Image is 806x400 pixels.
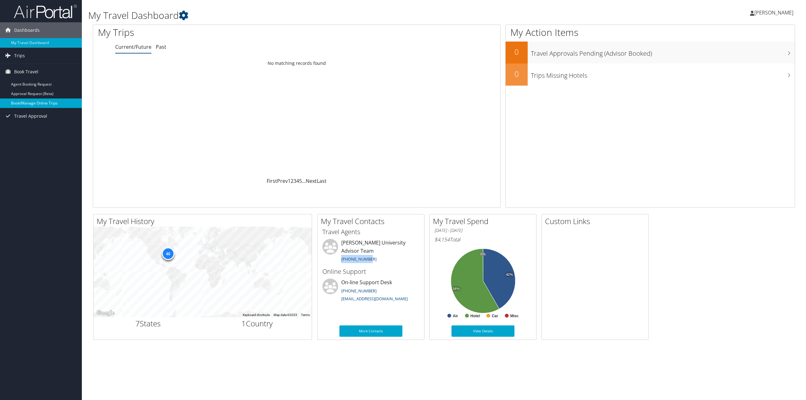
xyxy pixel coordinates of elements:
h2: My Travel Spend [433,216,536,227]
text: Car [492,314,498,318]
a: [PHONE_NUMBER] [341,256,377,262]
h1: My Travel Dashboard [88,9,563,22]
a: Last [317,177,326,184]
a: 0Trips Missing Hotels [506,64,795,86]
a: 5 [299,177,302,184]
a: Prev [277,177,288,184]
a: [PHONE_NUMBER] [341,288,377,294]
a: Past [156,43,166,50]
span: Dashboards [14,22,40,38]
h6: Total [434,236,531,243]
h2: Country [207,318,307,329]
span: Trips [14,48,25,64]
a: 4 [296,177,299,184]
a: First [267,177,277,184]
h1: My Trips [98,26,326,39]
a: 1 [288,177,291,184]
span: 7 [135,318,140,329]
div: 40 [162,247,174,260]
a: 0Travel Approvals Pending (Advisor Booked) [506,42,795,64]
li: On-line Support Desk [319,279,423,304]
span: Travel Approval [14,108,47,124]
h2: My Travel Contacts [321,216,424,227]
button: Keyboard shortcuts [243,313,270,317]
text: Misc [510,314,519,318]
h2: 0 [506,69,528,79]
h3: Trips Missing Hotels [531,68,795,80]
a: Open this area in Google Maps (opens a new window) [95,309,116,317]
h6: [DATE] - [DATE] [434,228,531,234]
h2: 0 [506,47,528,57]
tspan: 58% [453,287,460,291]
span: Map data ©2025 [274,313,297,317]
h3: Online Support [322,267,419,276]
a: Current/Future [115,43,151,50]
h2: My Travel History [97,216,312,227]
tspan: 42% [506,273,513,277]
h3: Travel Approvals Pending (Advisor Booked) [531,46,795,58]
a: View Details [451,325,514,337]
text: Hotel [470,314,480,318]
span: 1 [241,318,246,329]
text: Air [453,314,458,318]
a: [EMAIL_ADDRESS][DOMAIN_NAME] [341,296,408,301]
img: airportal-logo.png [14,4,77,19]
li: [PERSON_NAME] University Advisor Team [319,239,423,265]
h1: My Action Items [506,26,795,39]
span: [PERSON_NAME] [754,9,793,16]
a: Terms (opens in new tab) [301,313,310,317]
span: $4,154 [434,236,450,243]
h3: Travel Agents [322,228,419,236]
h2: States [98,318,198,329]
h2: Custom Links [545,216,648,227]
tspan: 0% [480,252,485,256]
span: … [302,177,306,184]
a: More Contacts [339,325,402,337]
a: 3 [293,177,296,184]
a: 2 [291,177,293,184]
span: Book Travel [14,64,38,80]
a: Next [306,177,317,184]
a: [PERSON_NAME] [750,3,800,22]
img: Google [95,309,116,317]
td: No matching records found [93,58,500,69]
